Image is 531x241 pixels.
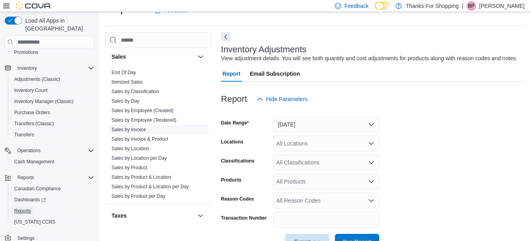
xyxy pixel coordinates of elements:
h3: Sales [111,53,126,61]
a: Sales by Day [111,98,140,104]
button: Inventory Count [8,85,97,96]
span: Sales by Invoice [111,126,146,133]
button: Reports [8,205,97,216]
button: Adjustments (Classic) [8,74,97,85]
button: Open list of options [368,140,374,147]
a: Canadian Compliance [11,184,64,193]
input: Dark Mode [375,2,391,10]
button: Inventory [14,63,40,73]
div: Sales [105,68,212,204]
button: Inventory Manager (Classic) [8,96,97,107]
span: Tax Details [111,228,135,235]
a: Transfers (Classic) [11,119,57,128]
span: Inventory Count [11,86,94,95]
span: Operations [14,146,94,155]
h3: Inventory Adjustments [221,45,306,54]
button: Transfers [8,129,97,140]
span: Purchase Orders [11,108,94,117]
a: Inventory Manager (Classic) [11,97,77,106]
h3: Taxes [111,212,127,220]
span: Inventory [17,65,37,71]
a: Adjustments (Classic) [11,75,63,84]
button: [US_STATE] CCRS [8,216,97,228]
span: Load All Apps in [GEOGRAPHIC_DATA] [22,17,94,33]
span: Inventory Manager (Classic) [14,98,74,105]
button: Open list of options [368,159,374,166]
a: Sales by Product [111,165,147,170]
button: Canadian Compliance [8,183,97,194]
button: Promotions [8,47,97,58]
button: Hide Parameters [253,91,311,107]
span: Transfers (Classic) [11,119,94,128]
a: Cash Management [11,157,57,166]
span: Cash Management [14,159,54,165]
a: Sales by Product per Day [111,193,165,199]
span: Itemized Sales [111,79,143,85]
a: Sales by Product & Location per Day [111,184,189,189]
span: Hide Parameters [266,95,308,103]
div: View adjustment details. You will see both quantity and cost adjustments for products along with ... [221,54,518,63]
span: Transfers [14,132,34,138]
label: Classifications [221,158,255,164]
button: Inventory [2,63,97,74]
button: Next [221,32,231,42]
span: Report [223,66,240,82]
span: Inventory [14,63,94,73]
button: Operations [14,146,44,155]
span: Promotions [11,48,94,57]
a: Transfers [11,130,37,140]
button: Taxes [111,212,194,220]
a: Sales by Invoice [111,127,146,132]
span: Feedback [344,2,368,10]
a: End Of Day [111,70,136,75]
label: Locations [221,139,244,145]
span: Operations [17,147,41,154]
span: Dashboards [11,195,94,205]
p: Thanks For Shopping [406,1,459,11]
img: Cova [16,2,51,10]
button: Open list of options [368,197,374,204]
label: Reason Codes [221,196,254,202]
span: Canadian Compliance [11,184,94,193]
a: Sales by Invoice & Product [111,136,168,142]
span: Purchase Orders [14,109,50,116]
span: Inventory Manager (Classic) [11,97,94,106]
span: Washington CCRS [11,217,94,227]
p: | [462,1,463,11]
span: Canadian Compliance [14,186,61,192]
a: Sales by Employee (Created) [111,108,174,113]
span: End Of Day [111,69,136,76]
a: Inventory Count [11,86,51,95]
span: Transfers [11,130,94,140]
span: Transfers (Classic) [14,120,54,127]
a: Sales by Location [111,146,149,151]
a: Sales by Product & Location [111,174,171,180]
div: Branden Pizzey [467,1,476,11]
button: Open list of options [368,178,374,185]
button: Sales [111,53,194,61]
span: Sales by Employee (Created) [111,107,174,114]
span: [US_STATE] CCRS [14,219,55,225]
button: Operations [2,145,97,156]
a: Reports [11,206,34,216]
span: Cash Management [11,157,94,166]
span: Reports [11,206,94,216]
button: Reports [14,173,37,182]
span: Sales by Product [111,164,147,171]
button: Purchase Orders [8,107,97,118]
a: Sales by Location per Day [111,155,167,161]
span: Reports [14,173,94,182]
a: Purchase Orders [11,108,53,117]
button: Cash Management [8,156,97,167]
a: Promotions [11,48,42,57]
span: Promotions [14,49,38,55]
span: Email Subscription [250,66,300,82]
span: Adjustments (Classic) [11,75,94,84]
span: Reports [14,208,31,214]
a: [US_STATE] CCRS [11,217,59,227]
